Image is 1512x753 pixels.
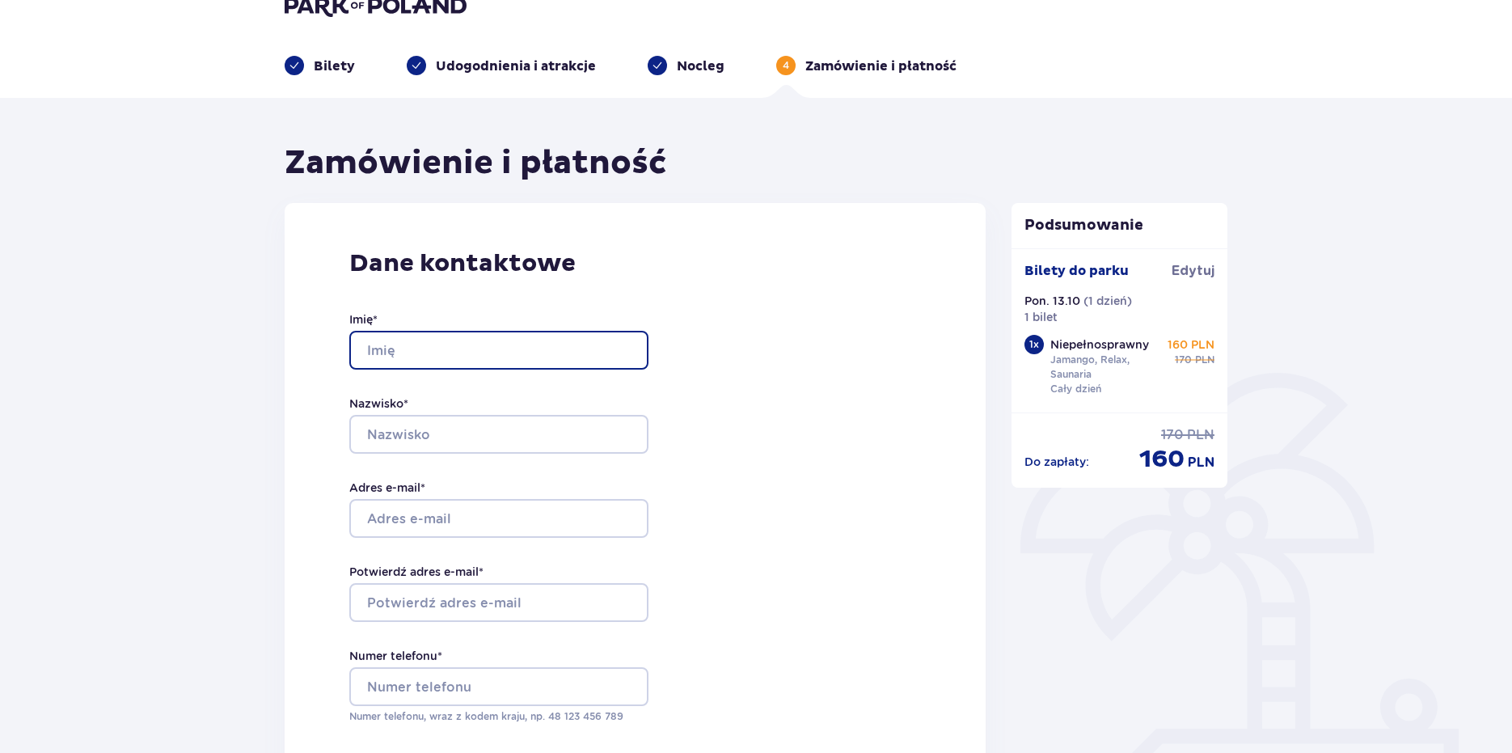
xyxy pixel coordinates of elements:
[1187,426,1214,444] span: PLN
[648,56,724,75] div: Nocleg
[1172,262,1214,280] span: Edytuj
[349,396,408,412] label: Nazwisko *
[1024,293,1080,309] p: Pon. 13.10
[349,415,648,454] input: Nazwisko
[1024,262,1129,280] p: Bilety do parku
[1024,335,1044,354] div: 1 x
[1161,426,1184,444] span: 170
[805,57,957,75] p: Zamówienie i płatność
[349,331,648,370] input: Imię
[349,583,648,622] input: Potwierdź adres e-mail
[677,57,724,75] p: Nocleg
[783,58,789,73] p: 4
[1024,454,1089,470] p: Do zapłaty :
[1024,309,1058,325] p: 1 bilet
[349,709,648,724] p: Numer telefonu, wraz z kodem kraju, np. 48 ​123 ​456 ​789
[285,143,667,184] h1: Zamówienie i płatność
[1168,336,1214,353] p: 160 PLN
[349,648,442,664] label: Numer telefonu *
[349,564,484,580] label: Potwierdź adres e-mail *
[1050,382,1101,396] p: Cały dzień
[1175,353,1192,367] span: 170
[349,667,648,706] input: Numer telefonu
[436,57,596,75] p: Udogodnienia i atrakcje
[1050,353,1162,382] p: Jamango, Relax, Saunaria
[349,311,378,328] label: Imię *
[1050,336,1149,353] p: Niepełnosprawny
[1195,353,1214,367] span: PLN
[1188,454,1214,472] span: PLN
[407,56,596,75] div: Udogodnienia i atrakcje
[776,56,957,75] div: 4Zamówienie i płatność
[349,248,921,279] p: Dane kontaktowe
[1083,293,1132,309] p: ( 1 dzień )
[1139,444,1185,475] span: 160
[349,499,648,538] input: Adres e-mail
[1012,216,1228,235] p: Podsumowanie
[349,480,425,496] label: Adres e-mail *
[285,56,355,75] div: Bilety
[314,57,355,75] p: Bilety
